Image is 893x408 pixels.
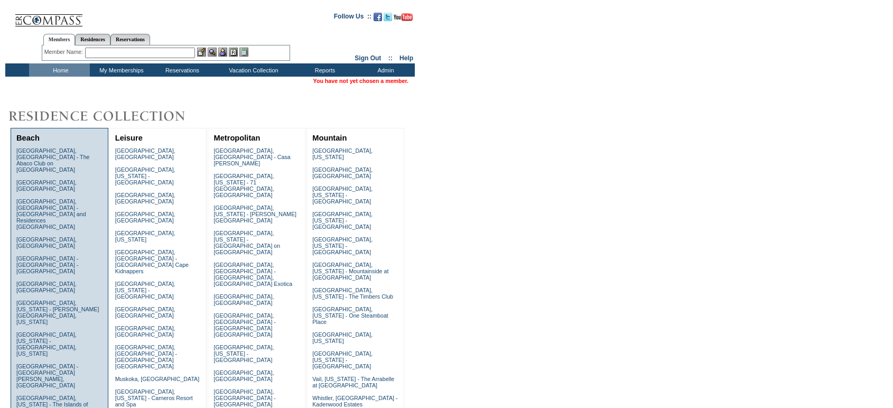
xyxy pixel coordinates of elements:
a: [GEOGRAPHIC_DATA], [US_STATE] - [GEOGRAPHIC_DATA], [US_STATE] [16,331,77,357]
a: [GEOGRAPHIC_DATA], [GEOGRAPHIC_DATA] [115,306,175,319]
span: :: [388,54,393,62]
a: [GEOGRAPHIC_DATA], [US_STATE] - [PERSON_NAME][GEOGRAPHIC_DATA] [213,205,296,224]
a: [GEOGRAPHIC_DATA], [GEOGRAPHIC_DATA] [16,281,77,293]
a: Members [43,34,76,45]
a: Follow us on Twitter [384,16,392,22]
a: Become our fan on Facebook [374,16,382,22]
a: Reservations [110,34,150,45]
span: You have not yet chosen a member. [313,78,408,84]
a: Beach [16,134,40,142]
a: [GEOGRAPHIC_DATA], [US_STATE] [312,147,373,160]
a: [GEOGRAPHIC_DATA] - [GEOGRAPHIC_DATA][PERSON_NAME], [GEOGRAPHIC_DATA] [16,363,78,388]
img: View [208,48,217,57]
a: [GEOGRAPHIC_DATA], [US_STATE] - [GEOGRAPHIC_DATA] [115,281,175,300]
a: [GEOGRAPHIC_DATA], [GEOGRAPHIC_DATA] [16,236,77,249]
a: [GEOGRAPHIC_DATA], [US_STATE] - 71 [GEOGRAPHIC_DATA], [GEOGRAPHIC_DATA] [213,173,274,198]
img: Subscribe to our YouTube Channel [394,13,413,21]
a: [GEOGRAPHIC_DATA], [US_STATE] - [GEOGRAPHIC_DATA] [213,344,274,363]
img: Reservations [229,48,238,57]
a: [GEOGRAPHIC_DATA], [US_STATE] [115,230,175,243]
a: [GEOGRAPHIC_DATA], [GEOGRAPHIC_DATA] - Casa [PERSON_NAME] [213,147,290,166]
a: [GEOGRAPHIC_DATA], [GEOGRAPHIC_DATA] [115,147,175,160]
a: Residences [75,34,110,45]
a: [GEOGRAPHIC_DATA], [US_STATE] [312,331,373,344]
a: [GEOGRAPHIC_DATA], [US_STATE] - Carneros Resort and Spa [115,388,193,407]
a: [GEOGRAPHIC_DATA] - [GEOGRAPHIC_DATA] - [GEOGRAPHIC_DATA] [16,255,78,274]
a: Mountain [312,134,347,142]
a: [GEOGRAPHIC_DATA], [US_STATE] - Mountainside at [GEOGRAPHIC_DATA] [312,262,388,281]
a: [GEOGRAPHIC_DATA], [GEOGRAPHIC_DATA] [115,325,175,338]
a: Subscribe to our YouTube Channel [394,16,413,22]
a: Whistler, [GEOGRAPHIC_DATA] - Kadenwood Estates [312,395,397,407]
td: Reservations [151,63,211,77]
a: [GEOGRAPHIC_DATA], [GEOGRAPHIC_DATA] [213,369,274,382]
td: My Memberships [90,63,151,77]
td: Home [29,63,90,77]
a: [GEOGRAPHIC_DATA], [GEOGRAPHIC_DATA] - [GEOGRAPHIC_DATA] [GEOGRAPHIC_DATA] [213,312,275,338]
a: [GEOGRAPHIC_DATA], [US_STATE] - [GEOGRAPHIC_DATA] [115,166,175,186]
a: [GEOGRAPHIC_DATA], [US_STATE] - [GEOGRAPHIC_DATA] [312,211,373,230]
a: [GEOGRAPHIC_DATA], [GEOGRAPHIC_DATA] [312,166,373,179]
img: Destinations by Exclusive Resorts [5,106,211,127]
a: [GEOGRAPHIC_DATA], [GEOGRAPHIC_DATA] - The Abaco Club on [GEOGRAPHIC_DATA] [16,147,90,173]
a: [GEOGRAPHIC_DATA], [US_STATE] - The Timbers Club [312,287,393,300]
a: Metropolitan [213,134,260,142]
img: Impersonate [218,48,227,57]
a: [GEOGRAPHIC_DATA], [US_STATE] - [GEOGRAPHIC_DATA] [312,236,373,255]
a: Leisure [115,134,143,142]
a: Help [399,54,413,62]
a: Muskoka, [GEOGRAPHIC_DATA] [115,376,199,382]
a: [GEOGRAPHIC_DATA], [US_STATE] - [GEOGRAPHIC_DATA] [312,186,373,205]
a: [GEOGRAPHIC_DATA], [GEOGRAPHIC_DATA] [115,211,175,224]
a: [GEOGRAPHIC_DATA], [GEOGRAPHIC_DATA] - [GEOGRAPHIC_DATA] and Residences [GEOGRAPHIC_DATA] [16,198,86,230]
a: [GEOGRAPHIC_DATA], [US_STATE] - [GEOGRAPHIC_DATA] on [GEOGRAPHIC_DATA] [213,230,280,255]
a: Sign Out [355,54,381,62]
td: Reports [293,63,354,77]
a: [GEOGRAPHIC_DATA], [GEOGRAPHIC_DATA] - [GEOGRAPHIC_DATA] [GEOGRAPHIC_DATA] [115,344,177,369]
td: Follow Us :: [334,12,371,24]
img: b_calculator.gif [239,48,248,57]
div: Member Name: [44,48,85,57]
a: [GEOGRAPHIC_DATA], [US_STATE] - [PERSON_NAME][GEOGRAPHIC_DATA], [US_STATE] [16,300,99,325]
a: [GEOGRAPHIC_DATA], [GEOGRAPHIC_DATA] [115,192,175,205]
a: [GEOGRAPHIC_DATA], [US_STATE] - [GEOGRAPHIC_DATA] [312,350,373,369]
img: b_edit.gif [197,48,206,57]
img: Follow us on Twitter [384,13,392,21]
td: Admin [354,63,415,77]
a: [GEOGRAPHIC_DATA], [US_STATE] - One Steamboat Place [312,306,388,325]
a: [GEOGRAPHIC_DATA], [GEOGRAPHIC_DATA] [16,179,77,192]
a: [GEOGRAPHIC_DATA], [GEOGRAPHIC_DATA] - [GEOGRAPHIC_DATA] Cape Kidnappers [115,249,189,274]
img: Become our fan on Facebook [374,13,382,21]
a: Vail, [US_STATE] - The Arrabelle at [GEOGRAPHIC_DATA] [312,376,394,388]
img: Compass Home [14,5,83,27]
td: Vacation Collection [211,63,293,77]
a: [GEOGRAPHIC_DATA], [GEOGRAPHIC_DATA] - [GEOGRAPHIC_DATA], [GEOGRAPHIC_DATA] Exotica [213,262,292,287]
a: [GEOGRAPHIC_DATA], [GEOGRAPHIC_DATA] [213,293,274,306]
